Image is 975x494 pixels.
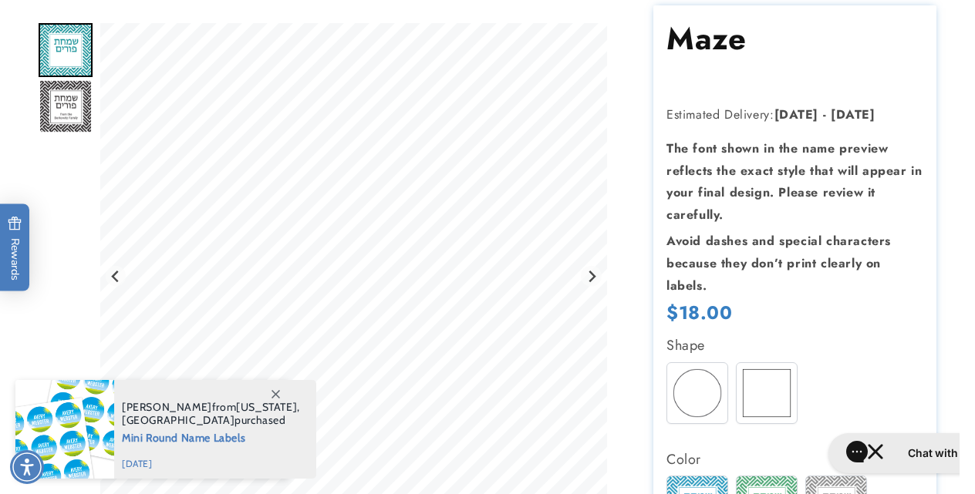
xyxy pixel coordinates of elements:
button: Next slide [581,266,602,287]
strong: Avoid dashes and special characters because they don’t print clearly on labels. [666,232,891,294]
button: Go to last slide [106,266,127,287]
div: Go to slide 2 [39,79,93,133]
span: Rewards [8,216,22,280]
img: Square [737,363,797,423]
span: [DATE] [122,457,300,471]
div: Go to slide 1 [39,23,93,77]
strong: - [823,106,827,123]
iframe: Gorgias live chat messenger [821,428,960,479]
span: Mini Round Name Labels [122,427,300,446]
p: Estimated Delivery: [666,104,923,126]
span: from , purchased [122,401,300,427]
span: [GEOGRAPHIC_DATA] [122,413,234,427]
div: Color [666,447,923,472]
img: Circle [667,363,727,423]
strong: [DATE] [774,106,819,123]
strong: [DATE] [831,106,875,123]
h2: Chat with us [87,18,153,33]
div: Shape [666,333,923,358]
h1: Maze [666,18,923,59]
img: Maze - Label Land [39,23,93,77]
span: $18.00 [666,301,733,324]
div: Accessibility Menu [10,450,44,484]
button: Gorgias live chat [8,5,170,45]
span: [US_STATE] [236,400,297,414]
strong: The font shown in the name preview reflects the exact style that will appear in your final design... [666,139,922,223]
iframe: Sign Up via Text for Offers [12,371,195,417]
